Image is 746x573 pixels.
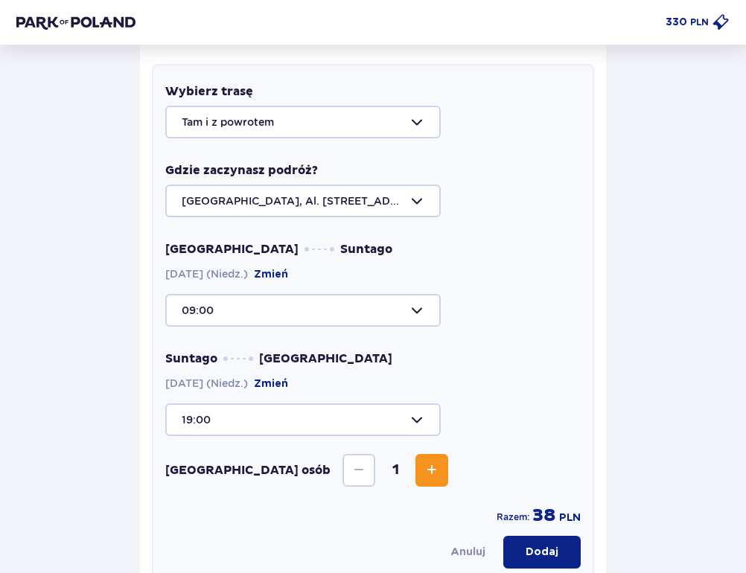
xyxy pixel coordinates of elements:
button: Zmień [254,377,288,391]
button: Decrease [342,454,375,487]
p: PLN [559,510,581,525]
p: 330 [666,15,687,30]
p: Razem: [497,510,529,524]
span: 1 [378,461,412,479]
p: Wybierz trasę [165,83,253,100]
img: Park of Poland logo [16,15,136,30]
p: [GEOGRAPHIC_DATA] osób [165,462,331,478]
button: Increase [415,454,448,487]
span: [DATE] (Niedz.) [165,376,288,391]
span: [DATE] (Niedz.) [165,266,288,282]
button: Anuluj [450,545,485,560]
button: Zmień [254,267,288,282]
p: PLN [690,16,709,29]
span: [GEOGRAPHIC_DATA] [259,350,392,367]
span: Suntago [165,350,217,367]
p: Dodaj [526,545,558,560]
p: 38 [532,505,556,527]
p: Gdzie zaczynasz podróż? [165,162,318,179]
span: Suntago [340,241,392,257]
button: Dodaj [503,536,581,569]
span: [GEOGRAPHIC_DATA] [165,241,299,257]
img: dots [223,356,253,361]
img: dots [305,247,334,252]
